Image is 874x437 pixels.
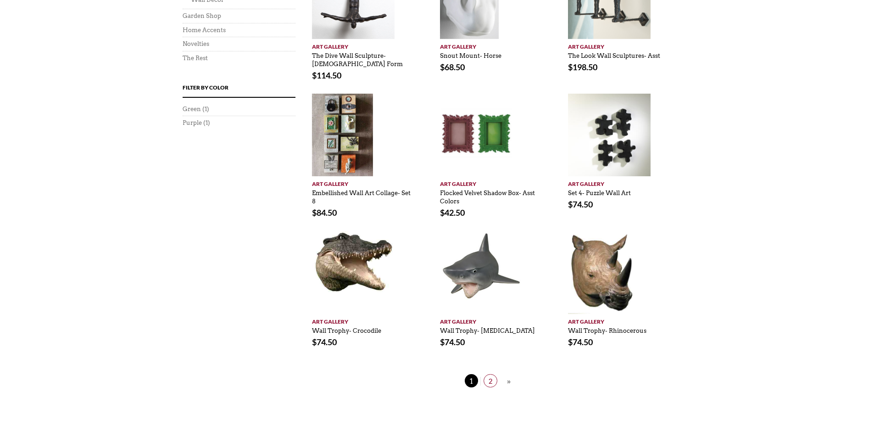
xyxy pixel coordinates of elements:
bdi: 198.50 [568,62,597,72]
a: The Look Wall Sculptures- Asst [568,48,660,60]
a: Art Gallery [312,176,412,188]
span: 1 [465,374,478,387]
span: 2 [484,374,497,387]
span: (1) [203,119,210,127]
a: Garden Shop [183,12,221,19]
a: Art Gallery [440,314,540,326]
a: Art Gallery [440,39,540,51]
a: The Rest [183,55,208,62]
bdi: 114.50 [312,70,341,80]
a: 2 [480,377,500,386]
a: The Dive Wall Sculpture- [DEMOGRAPHIC_DATA] Form [312,48,403,68]
a: Art Gallery [568,176,668,188]
a: Art Gallery [568,314,668,326]
a: Home Accents [183,27,226,34]
span: $ [312,70,317,80]
a: » [505,375,513,387]
span: $ [440,337,445,347]
bdi: 74.50 [568,337,593,347]
a: Flocked Velvet Shadow Box- Asst Colors [440,185,535,205]
a: Embellished Wall Art Collage- Set 8 [312,185,411,205]
span: $ [568,199,573,209]
a: Art Gallery [440,176,540,188]
bdi: 42.50 [440,207,465,218]
bdi: 68.50 [440,62,465,72]
span: $ [312,337,317,347]
bdi: 74.50 [568,199,593,209]
a: Wall Trophy- [MEDICAL_DATA] [440,323,535,335]
span: (1) [202,105,209,113]
a: Wall Trophy- Rhinocerous [568,323,646,335]
span: $ [440,207,445,218]
a: Novelties [183,40,209,47]
span: $ [440,62,445,72]
a: Art Gallery [312,39,412,51]
span: $ [568,62,573,72]
bdi: 84.50 [312,207,337,218]
a: Green [183,105,201,113]
a: Purple [183,119,202,127]
bdi: 74.50 [312,337,337,347]
a: Set 4- Puzzle Wall Art [568,185,631,197]
bdi: 74.50 [440,337,465,347]
a: Art Gallery [312,314,412,326]
span: $ [568,337,573,347]
span: $ [312,207,317,218]
a: Wall Trophy- Crocodile [312,323,381,335]
a: Art Gallery [568,39,668,51]
h4: Filter by Color [183,83,295,98]
a: Snout Mount- Horse [440,48,501,60]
